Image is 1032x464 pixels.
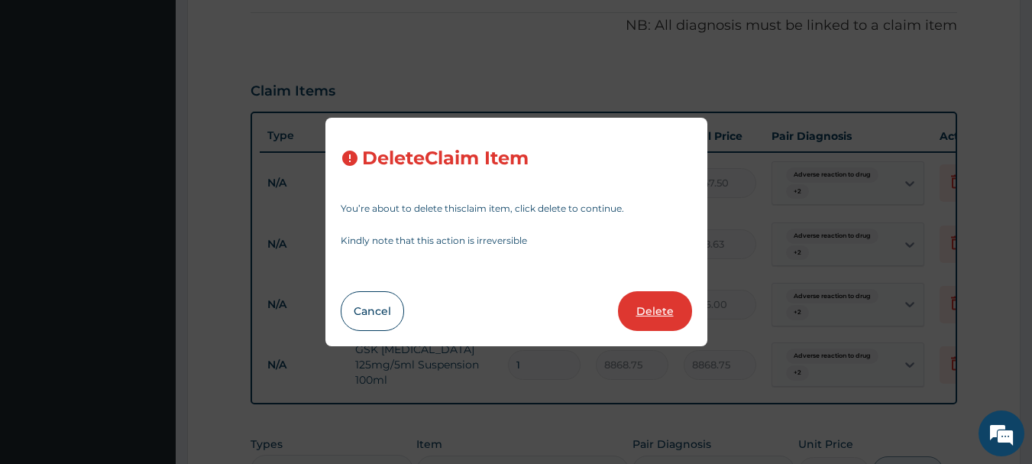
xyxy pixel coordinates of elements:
[341,291,404,331] button: Cancel
[28,76,62,115] img: d_794563401_company_1708531726252_794563401
[362,148,529,169] h3: Delete Claim Item
[79,86,257,105] div: Chat with us now
[341,204,692,213] p: You’re about to delete this claim item , click delete to continue.
[618,291,692,331] button: Delete
[341,236,692,245] p: Kindly note that this action is irreversible
[8,305,291,359] textarea: Type your message and hit 'Enter'
[89,136,211,290] span: We're online!
[251,8,287,44] div: Minimize live chat window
